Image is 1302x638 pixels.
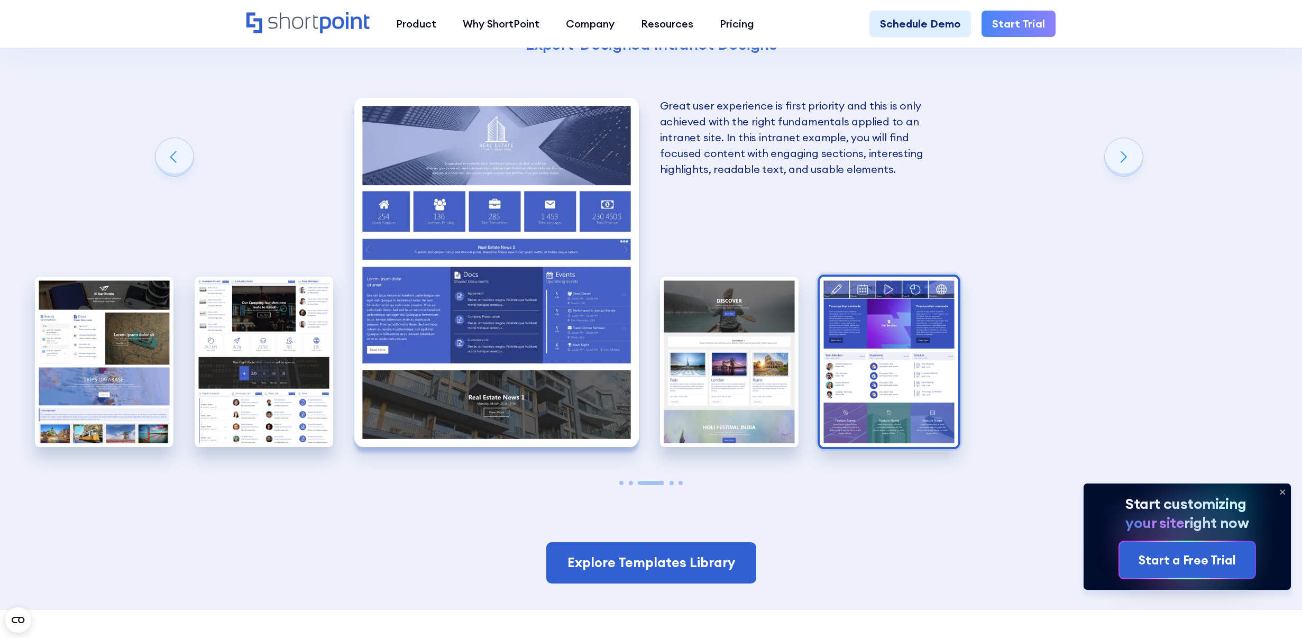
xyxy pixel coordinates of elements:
[383,11,450,37] a: Product
[707,11,767,37] a: Pricing
[35,277,173,447] div: 1 / 5
[619,481,624,485] span: Go to slide 1
[5,607,31,633] button: Open CMP widget
[1139,551,1236,569] div: Start a Free Trial
[820,277,958,447] img: HR SharePoint site example for documents
[566,16,615,32] div: Company
[629,481,633,485] span: Go to slide 2
[35,277,173,447] img: Best SharePoint Intranet Site Designs
[660,277,799,447] img: SharePoint Communication site example for news
[641,16,693,32] div: Resources
[869,11,971,37] a: Schedule Demo
[354,98,639,447] div: 3 / 5
[195,277,333,447] div: 2 / 5
[1120,542,1255,579] a: Start a Free Trial
[660,277,799,447] div: 4 / 5
[628,11,707,37] a: Resources
[982,11,1056,37] a: Start Trial
[660,98,945,177] p: Great user experience is first priority and this is only achieved with the right fundamentals app...
[720,16,754,32] div: Pricing
[1105,138,1143,176] div: Next slide
[450,11,553,37] a: Why ShortPoint
[553,11,628,37] a: Company
[463,16,539,32] div: Why ShortPoint
[678,481,683,485] span: Go to slide 5
[195,277,333,447] img: HR SharePoint site example for Homepage
[820,277,958,447] div: 5 / 5
[670,481,674,485] span: Go to slide 4
[546,542,756,584] a: Explore Templates Library
[354,98,639,447] img: Internal SharePoint site example for company policy
[246,12,370,35] a: Home
[638,481,664,485] span: Go to slide 3
[396,16,436,32] div: Product
[155,138,194,176] div: Previous slide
